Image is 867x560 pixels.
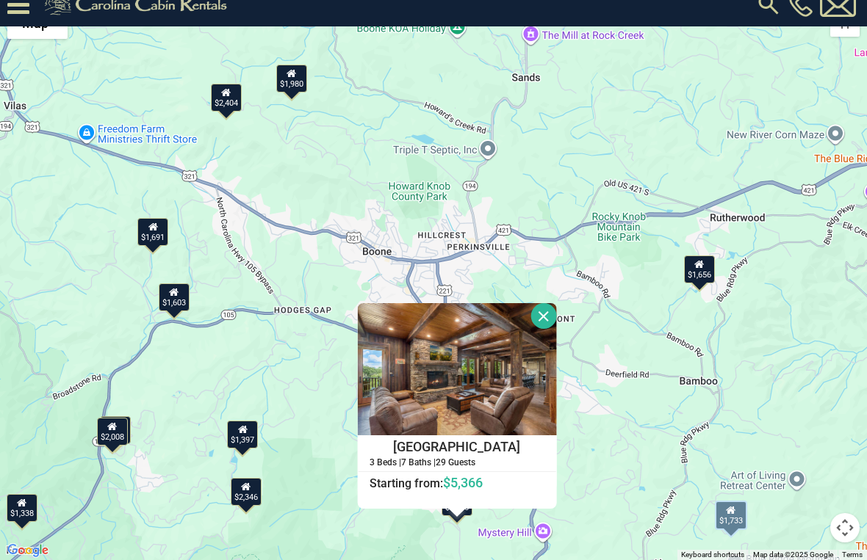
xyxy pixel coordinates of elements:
div: $1,656 [684,255,715,283]
button: Keyboard shortcuts [681,550,744,560]
div: $1,733 [715,500,747,529]
span: Map data ©2025 Google [753,550,833,559]
button: Map camera controls [830,513,860,542]
a: Terms (opens in new tab) [842,550,863,559]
